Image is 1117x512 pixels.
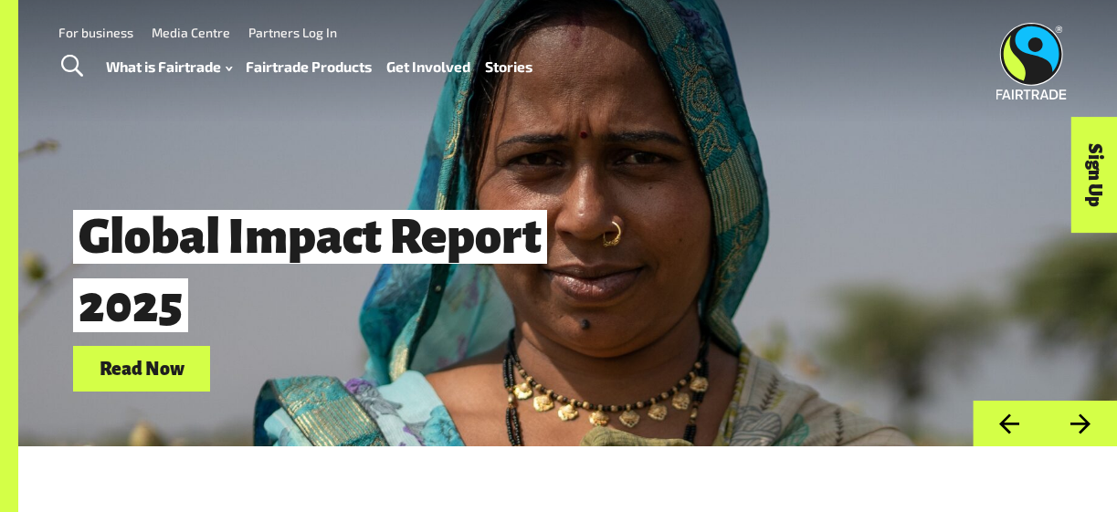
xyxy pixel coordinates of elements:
a: Read Now [73,346,210,392]
a: Partners Log In [248,25,337,40]
span: Global Impact Report 2025 [73,210,547,333]
a: Stories [485,54,532,79]
a: What is Fairtrade [106,54,232,79]
a: Fairtrade Products [246,54,372,79]
a: Media Centre [152,25,230,40]
button: Next [1045,401,1117,447]
a: Toggle Search [49,44,94,89]
a: For business [58,25,133,40]
button: Previous [973,401,1045,447]
img: Fairtrade Australia New Zealand logo [996,23,1066,99]
a: Get Involved [386,54,470,79]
